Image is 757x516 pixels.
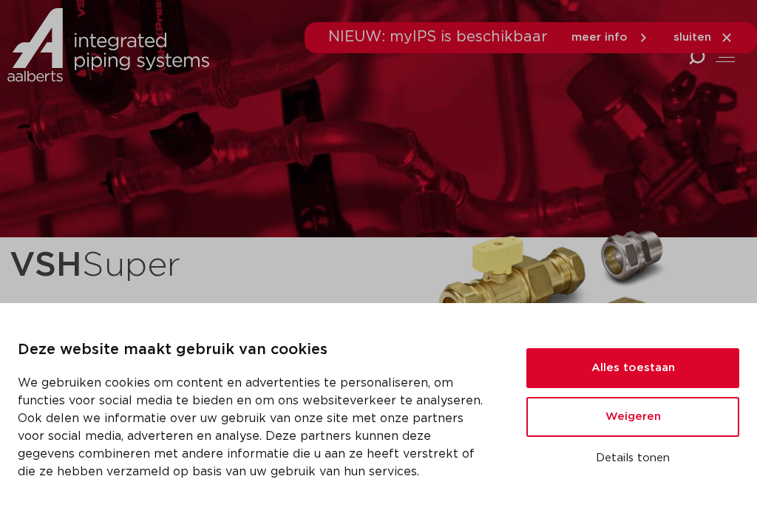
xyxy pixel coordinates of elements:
strong: VSH [10,248,82,282]
h1: Super [10,237,375,294]
button: Details tonen [526,446,739,471]
p: Deze website maakt gebruik van cookies [18,339,491,362]
button: Weigeren [526,397,739,437]
span: meer info [571,32,628,43]
p: We gebruiken cookies om content en advertenties te personaliseren, om functies voor social media ... [18,374,491,481]
a: meer info [571,31,650,44]
span: NIEUW: myIPS is beschikbaar [328,30,548,44]
span: sluiten [673,32,711,43]
a: sluiten [673,31,733,44]
button: Alles toestaan [526,348,739,388]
